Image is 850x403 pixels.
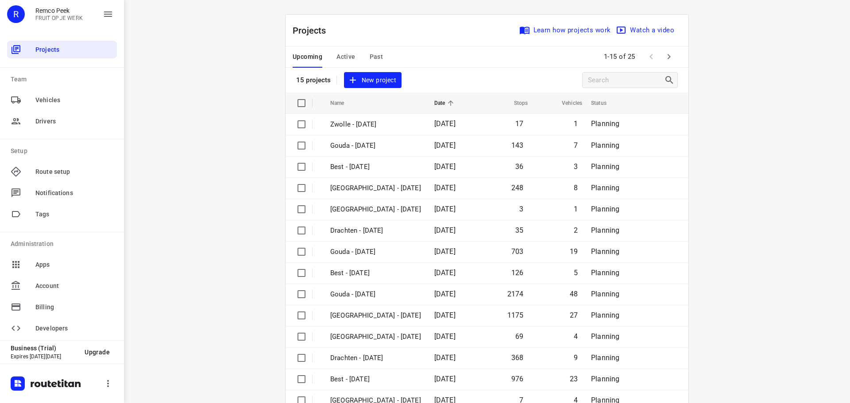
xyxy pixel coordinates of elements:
span: [DATE] [434,119,456,128]
span: Planning [591,311,619,319]
span: Planning [591,205,619,213]
span: 23 [570,375,578,383]
span: Name [330,98,356,108]
span: Previous Page [642,48,660,65]
span: [DATE] [434,162,456,171]
p: 15 projects [296,76,331,84]
span: 1 [574,205,578,213]
span: 703 [511,247,524,256]
p: Drachten - Wednesday [330,353,421,363]
span: Vehicles [35,96,113,105]
p: Team [11,75,117,84]
input: Search projects [588,73,664,87]
p: Gouda - Thursday [330,247,421,257]
span: [DATE] [434,247,456,256]
div: Billing [7,298,117,316]
span: Next Page [660,48,678,65]
button: New project [344,72,402,88]
span: Date [434,98,457,108]
span: 368 [511,353,524,362]
span: 36 [515,162,523,171]
div: Drivers [7,112,117,130]
span: Planning [591,332,619,341]
p: Projects [293,24,333,37]
span: 3 [519,205,523,213]
span: 4 [574,332,578,341]
p: FRUIT OP JE WERK [35,15,83,21]
span: [DATE] [434,311,456,319]
span: Projects [35,45,113,54]
span: [DATE] [434,184,456,192]
div: Notifications [7,184,117,202]
span: Upcoming [293,51,322,62]
div: Apps [7,256,117,273]
span: Stops [502,98,528,108]
p: Best - Wednesday [330,374,421,384]
span: New project [349,75,396,86]
p: Antwerpen - Wednesday [330,332,421,342]
span: 143 [511,141,524,150]
div: Account [7,277,117,295]
p: Administration [11,239,117,249]
span: 17 [515,119,523,128]
span: Drivers [35,117,113,126]
span: Status [591,98,618,108]
p: Expires [DATE][DATE] [11,353,77,360]
p: Setup [11,146,117,156]
span: Active [336,51,355,62]
span: Planning [591,226,619,234]
span: Route setup [35,167,113,177]
span: [DATE] [434,332,456,341]
p: Antwerpen - Thursday [330,204,421,215]
span: 3 [574,162,578,171]
span: Planning [591,162,619,171]
div: Vehicles [7,91,117,109]
span: [DATE] [434,205,456,213]
span: 27 [570,311,578,319]
span: [DATE] [434,141,456,150]
span: 1175 [507,311,524,319]
div: Tags [7,205,117,223]
span: Account [35,281,113,291]
span: 2 [574,226,578,234]
div: Projects [7,41,117,58]
span: Planning [591,247,619,256]
span: Notifications [35,188,113,198]
span: 19 [570,247,578,256]
span: 976 [511,375,524,383]
span: 8 [574,184,578,192]
span: 69 [515,332,523,341]
span: Upgrade [85,349,110,356]
p: Business (Trial) [11,345,77,352]
span: 48 [570,290,578,298]
p: Drachten - Thursday [330,226,421,236]
p: Zwolle - Friday [330,119,421,130]
span: Tags [35,210,113,219]
span: 9 [574,353,578,362]
span: [DATE] [434,353,456,362]
span: Planning [591,269,619,277]
span: [DATE] [434,290,456,298]
span: 1 [574,119,578,128]
span: Apps [35,260,113,269]
span: 7 [574,141,578,150]
span: Planning [591,119,619,128]
span: Vehicles [550,98,582,108]
p: Best - Thursday [330,268,421,278]
div: Search [664,75,677,85]
p: Zwolle - Thursday [330,183,421,193]
span: 1-15 of 25 [600,47,639,66]
span: Planning [591,141,619,150]
div: Route setup [7,163,117,180]
p: Gouda - Wednesday [330,289,421,299]
span: 5 [574,269,578,277]
span: 35 [515,226,523,234]
span: Planning [591,184,619,192]
span: Planning [591,290,619,298]
span: Planning [591,353,619,362]
span: Developers [35,324,113,333]
span: 2174 [507,290,524,298]
span: [DATE] [434,375,456,383]
span: Billing [35,303,113,312]
p: Best - Friday [330,162,421,172]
